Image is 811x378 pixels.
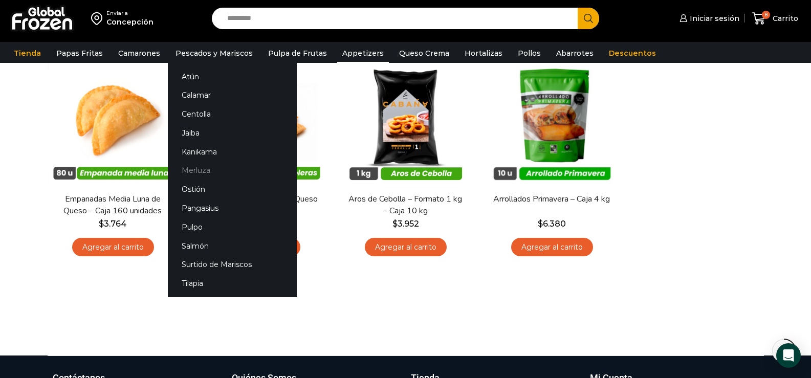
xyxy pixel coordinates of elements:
a: Agregar al carrito: “Empanadas Media Luna de Queso - Caja 160 unidades” [72,238,154,257]
a: Pulpa de Frutas [263,43,332,63]
span: Carrito [770,13,798,24]
a: Salmón [168,236,297,255]
a: Agregar al carrito: “Aros de Cebolla - Formato 1 kg - Caja 10 kg” [365,238,447,257]
span: 8 [762,11,770,19]
div: Concepción [106,17,154,27]
a: Hortalizas [459,43,508,63]
span: $ [538,219,543,229]
a: Pulpo [168,217,297,236]
a: Atún [168,67,297,86]
a: 8 Carrito [750,7,801,31]
button: Search button [578,8,599,29]
a: Arrollados Primavera – Caja 4 kg [493,193,610,205]
a: Camarones [113,43,165,63]
div: Enviar a [106,10,154,17]
a: Tilapia [168,274,297,293]
a: Descuentos [604,43,661,63]
div: Open Intercom Messenger [776,343,801,368]
bdi: 6.380 [538,219,566,229]
a: Kanikama [168,142,297,161]
a: Jaiba [168,123,297,142]
a: Aros de Cebolla – Formato 1 kg – Caja 10 kg [346,193,464,217]
a: Empanadas Media Luna de Queso – Caja 160 unidades [54,193,171,217]
a: Abarrotes [551,43,599,63]
span: Iniciar sesión [687,13,739,24]
a: Tienda [9,43,46,63]
a: Surtido de Mariscos [168,255,297,274]
a: Ostión [168,180,297,199]
a: Queso Crema [394,43,454,63]
bdi: 3.952 [392,219,419,229]
a: Centolla [168,105,297,124]
a: Pangasius [168,199,297,218]
img: address-field-icon.svg [91,10,106,27]
bdi: 3.764 [99,219,127,229]
a: Merluza [168,161,297,180]
a: Papas Fritas [51,43,108,63]
span: $ [392,219,398,229]
a: Agregar al carrito: “Arrollados Primavera - Caja 4 kg” [511,238,593,257]
a: Iniciar sesión [677,8,739,29]
a: Appetizers [337,43,389,63]
a: Calamar [168,86,297,105]
span: $ [99,219,104,229]
a: Pescados y Mariscos [170,43,258,63]
a: Pollos [513,43,546,63]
